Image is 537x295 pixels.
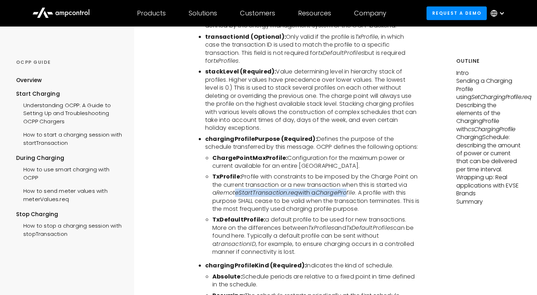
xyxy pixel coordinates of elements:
p: Intro [456,69,521,77]
li: Indicates the kind of schedule. [205,262,420,270]
em: SetChargingProfile.req [471,93,531,101]
div: Start Charging [16,90,123,98]
i: ChargeProfile [316,189,355,197]
i: RemoteStartTransaction.req [216,189,298,197]
div: Customers [240,9,275,17]
i: TxProfiles [308,224,334,232]
div: Products [137,9,166,17]
div: Resources [298,9,331,17]
a: Request a demo [427,6,487,20]
b: Absolute: [212,272,242,281]
b: transactionId (Optional): [205,33,286,41]
div: Solutions [189,9,217,17]
div: OCPP GUIDE [16,59,123,66]
p: Describing the elements of the ChargingProfile with [456,101,521,134]
b: chargingProfilePurpose (Required): [205,135,317,143]
b: ChargePointMaxProfile: [212,154,287,162]
div: Company [354,9,386,17]
a: How to send meter values with meterValues.req [16,184,123,205]
li: a default profile to be used for new transactions. More on the differences between and can be fou... [212,216,420,256]
i: txProfiles [213,57,239,65]
p: Sending a Charging Profile using [456,77,521,101]
a: Understanding OCPP: A Guide to Setting Up and Troubleshooting OCPP Chargers [16,98,123,127]
i: TxProfile [355,33,378,41]
b: TxDefaultProfile: [212,215,265,224]
li: Only valid if the profile is , in which case the transaction ID is used to match the profile to a... [205,33,420,65]
i: transactionID [216,240,256,248]
b: TxProfile: [212,172,241,181]
a: Overview [16,76,42,90]
b: chargingProfileKind (Required): [205,261,306,270]
li: Profile with constraints to be imposed by the Charge Point on the current transaction or a new tr... [212,173,420,213]
a: How to use smart charging with OCPP [16,162,123,184]
em: csChargingProfile [468,125,515,133]
p: ChargingSchedule: describing the amount of power or current that can be delivered per time interval. [456,133,521,173]
a: How to start a charging session with startTransaction [16,127,123,149]
h5: Outline [456,57,521,65]
div: Stop Charging [16,210,123,218]
p: Wrapping up: Real applications with EVSE Brands [456,173,521,198]
li: Configuration for the maximum power or current available for an entire [GEOGRAPHIC_DATA]. [212,154,420,170]
i: txDefaultProfiles [318,49,364,57]
a: How to stop a charging session with stopTransaction [16,218,123,240]
p: Summary [456,198,521,206]
b: stackLevel (Required): [205,67,276,76]
li: Schedule periods are relative to a fixed point in time defined in the schedule. [212,273,420,289]
li: Defines the purpose of the schedule transferred by this message. OCPP defines the following options: [205,135,420,151]
i: TxDefaultProfiles [346,224,393,232]
li: Value determining level in hierarchy stack of profiles. Higher values have precedence over lower ... [205,68,420,132]
div: During Charging [16,154,123,162]
div: Overview [16,76,42,84]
